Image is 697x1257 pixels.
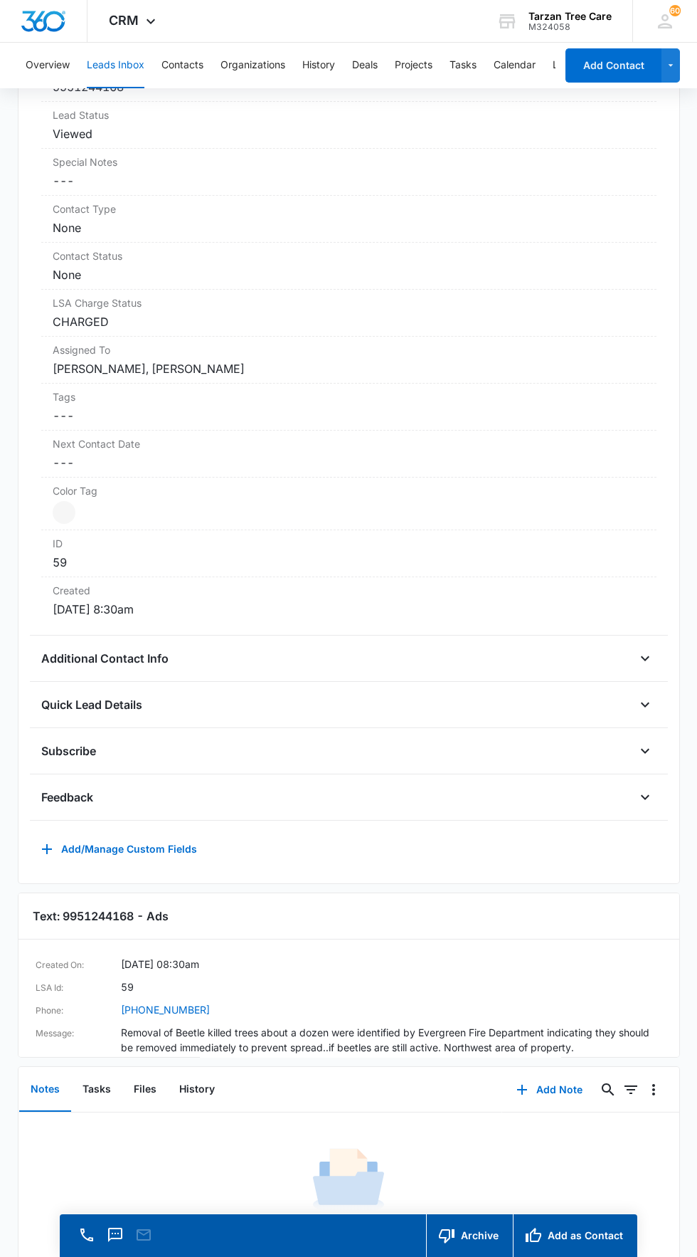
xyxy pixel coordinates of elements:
[220,43,285,88] button: Organizations
[669,5,681,16] div: notifications count
[53,536,645,551] dt: ID
[121,1002,210,1019] a: [PHONE_NUMBER]
[41,650,169,667] h4: Additional Contact Info
[121,1025,662,1055] dd: Removal of Beetle killed trees about a dozen were identified by Evergreen Fire Department indicat...
[53,342,645,357] label: Assigned To
[634,786,656,809] button: Open
[36,1025,121,1055] dt: Message:
[53,313,645,330] dd: CHARGED
[53,295,645,310] dt: LSA Charge Status
[41,384,656,431] div: Tags---
[41,577,656,624] div: Created[DATE] 8:30am
[494,43,536,88] button: Calendar
[528,22,612,32] div: account id
[41,431,656,478] div: Next Contact Date---
[168,1068,226,1112] button: History
[565,48,661,83] button: Add Contact
[87,43,144,88] button: Leads Inbox
[71,1068,122,1112] button: Tasks
[502,1073,597,1107] button: Add Note
[53,407,645,424] dd: ---
[36,957,121,974] dt: Created On:
[41,196,656,243] div: Contact TypeNone
[426,1214,513,1257] button: Archive
[41,530,656,577] div: ID59
[41,243,656,290] div: Contact StatusNone
[41,832,197,866] button: Add/Manage Custom Fields
[53,154,645,169] label: Special Notes
[597,1078,619,1101] button: Search...
[302,43,335,88] button: History
[33,908,665,925] h3: Text: 9951244168 - Ads
[19,1068,71,1112] button: Notes
[41,337,656,384] div: Assigned To[PERSON_NAME], [PERSON_NAME]
[105,1234,125,1246] a: Text
[41,102,656,149] div: Lead StatusViewed
[53,601,645,618] dd: [DATE] 8:30am
[53,454,645,471] dd: ---
[41,149,656,196] div: Special Notes---
[41,742,96,759] h4: Subscribe
[105,1225,125,1245] button: Text
[553,43,574,88] button: Lists
[109,13,139,28] span: CRM
[53,436,645,451] label: Next Contact Date
[53,125,645,142] dd: Viewed
[53,389,645,404] label: Tags
[528,11,612,22] div: account name
[634,693,656,716] button: Open
[53,248,645,263] label: Contact Status
[41,478,656,530] div: Color Tag
[122,1068,168,1112] button: Files
[161,43,203,88] button: Contacts
[53,360,645,377] dd: [PERSON_NAME], [PERSON_NAME]
[669,5,681,16] span: 60
[26,43,70,88] button: Overview
[53,107,645,122] dt: Lead Status
[642,1078,665,1101] button: Overflow Menu
[53,554,645,571] dd: 59
[395,43,432,88] button: Projects
[449,43,477,88] button: Tasks
[53,219,645,236] dd: None
[41,789,93,806] h4: Feedback
[53,483,645,498] label: Color Tag
[53,583,645,598] dt: Created
[352,43,378,88] button: Deals
[634,740,656,762] button: Open
[513,1214,637,1257] button: Add as Contact
[41,696,142,713] h4: Quick Lead Details
[313,1144,384,1215] img: No Data
[36,1002,121,1019] dt: Phone:
[121,979,134,996] dd: 59
[53,266,645,283] dd: None
[619,1078,642,1101] button: Filters
[41,848,197,860] a: Add/Manage Custom Fields
[41,290,656,337] div: LSA Charge StatusCHARGED
[53,172,645,189] dd: ---
[36,979,121,996] dt: LSA Id:
[53,201,645,216] label: Contact Type
[634,647,656,670] button: Open
[77,1225,97,1245] button: Call
[121,957,199,974] dd: [DATE] 08:30am
[77,1234,97,1246] a: Call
